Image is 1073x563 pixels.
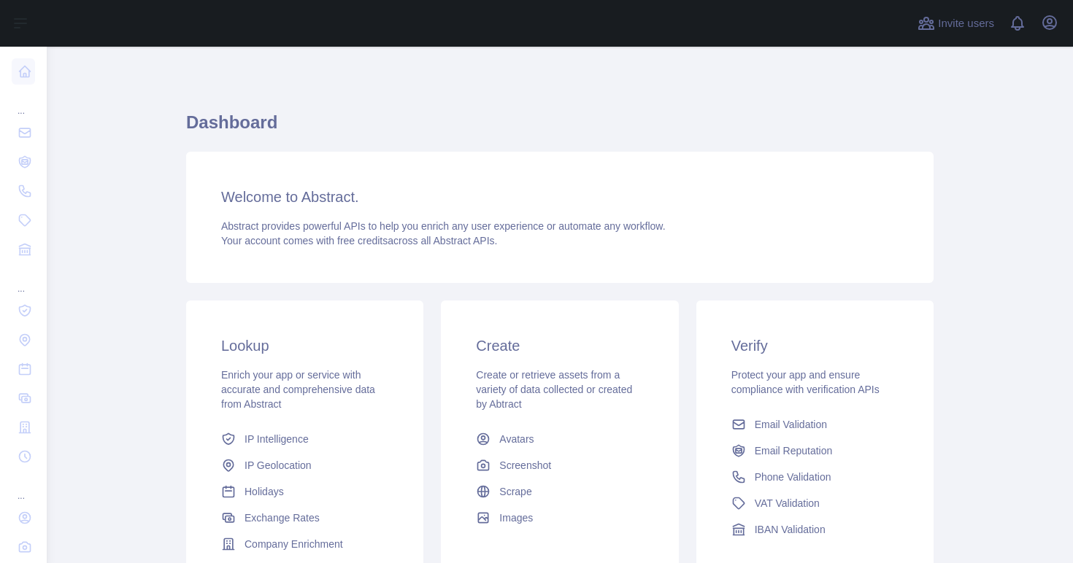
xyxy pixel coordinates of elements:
span: free credits [337,235,388,246]
a: Company Enrichment [215,531,394,557]
a: IP Geolocation [215,452,394,478]
span: Protect your app and ensure compliance with verification APIs [731,369,880,395]
span: Exchange Rates [245,510,320,525]
span: Images [499,510,533,525]
span: IBAN Validation [755,522,826,537]
span: Abstract provides powerful APIs to help you enrich any user experience or automate any workflow. [221,220,666,232]
span: Email Reputation [755,443,833,458]
span: Scrape [499,484,531,499]
a: Images [470,505,649,531]
span: Email Validation [755,417,827,432]
a: Scrape [470,478,649,505]
h3: Lookup [221,335,388,356]
div: ... [12,473,35,502]
a: Email Reputation [726,438,904,464]
a: Exchange Rates [215,505,394,531]
div: ... [12,265,35,295]
span: IP Intelligence [245,432,309,446]
span: VAT Validation [755,496,820,510]
span: Enrich your app or service with accurate and comprehensive data from Abstract [221,369,375,410]
button: Invite users [915,12,997,35]
a: Email Validation [726,411,904,438]
a: Screenshot [470,452,649,478]
span: Screenshot [499,458,551,473]
a: Holidays [215,478,394,505]
div: ... [12,88,35,117]
a: Phone Validation [726,464,904,490]
span: Avatars [499,432,534,446]
span: Invite users [938,15,994,32]
h3: Welcome to Abstract. [221,187,899,207]
a: IBAN Validation [726,516,904,543]
a: IP Intelligence [215,426,394,452]
span: Phone Validation [755,470,831,484]
span: Company Enrichment [245,537,343,551]
span: IP Geolocation [245,458,312,473]
a: Avatars [470,426,649,452]
h3: Create [476,335,643,356]
span: Holidays [245,484,284,499]
a: VAT Validation [726,490,904,516]
span: Create or retrieve assets from a variety of data collected or created by Abtract [476,369,632,410]
h3: Verify [731,335,899,356]
h1: Dashboard [186,111,934,146]
span: Your account comes with across all Abstract APIs. [221,235,497,246]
